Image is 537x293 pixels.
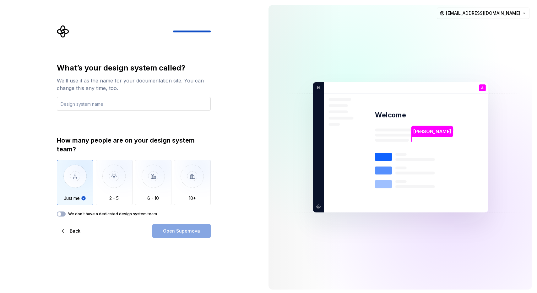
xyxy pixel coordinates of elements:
[57,63,211,73] div: What’s your design system called?
[413,128,451,135] p: [PERSON_NAME]
[57,77,211,92] div: We’ll use it as the name for your documentation site. You can change this any time, too.
[437,8,529,19] button: [EMAIL_ADDRESS][DOMAIN_NAME]
[70,228,80,234] span: Back
[446,10,520,16] span: [EMAIL_ADDRESS][DOMAIN_NAME]
[481,86,483,90] p: A
[315,85,320,91] p: N
[375,110,406,120] p: Welcome
[68,211,157,217] label: We don't have a dedicated design system team
[57,136,211,154] div: How many people are on your design system team?
[57,25,69,38] svg: Supernova Logo
[57,97,211,111] input: Design system name
[57,224,86,238] button: Back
